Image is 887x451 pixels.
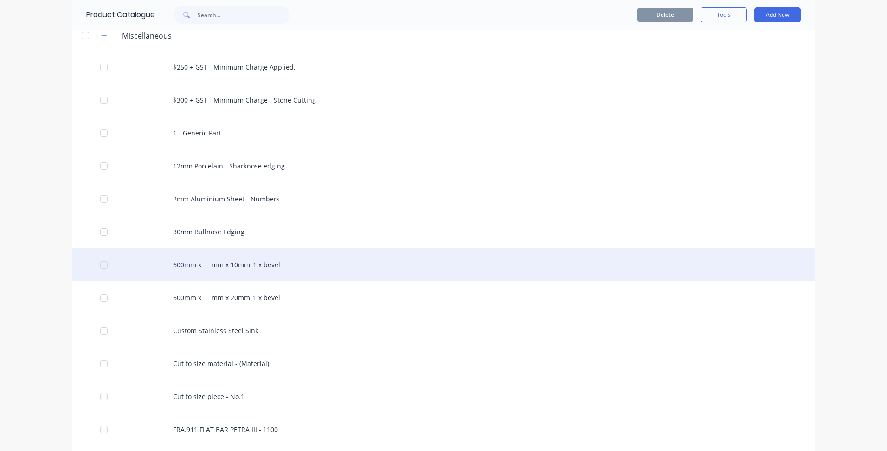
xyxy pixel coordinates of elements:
[72,182,815,215] div: 2mm Aluminium Sheet - Numbers
[72,51,815,84] div: $250 + GST - Minimum Charge Applied.
[701,7,747,22] button: Tools
[754,7,801,22] button: Add New
[72,380,815,413] div: Cut to size piece - No.1
[115,30,179,41] div: Miscellaneous
[72,413,815,446] div: FRA.911 FLAT BAR PETRA III - 1100
[637,8,693,22] button: Delete
[72,116,815,149] div: 1 - Generic Part
[72,248,815,281] div: 600mm x ___mm x 10mm_1 x bevel
[72,314,815,347] div: Custom Stainless Steel Sink
[72,149,815,182] div: 12mm Porcelain - Sharknose edging
[198,6,289,24] input: Search...
[72,215,815,248] div: 30mm Bullnose Edging
[72,281,815,314] div: 600mm x ___mm x 20mm_1 x bevel
[72,347,815,380] div: Cut to size material - (Material)
[72,84,815,116] div: $300 + GST - Minimum Charge - Stone Cutting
